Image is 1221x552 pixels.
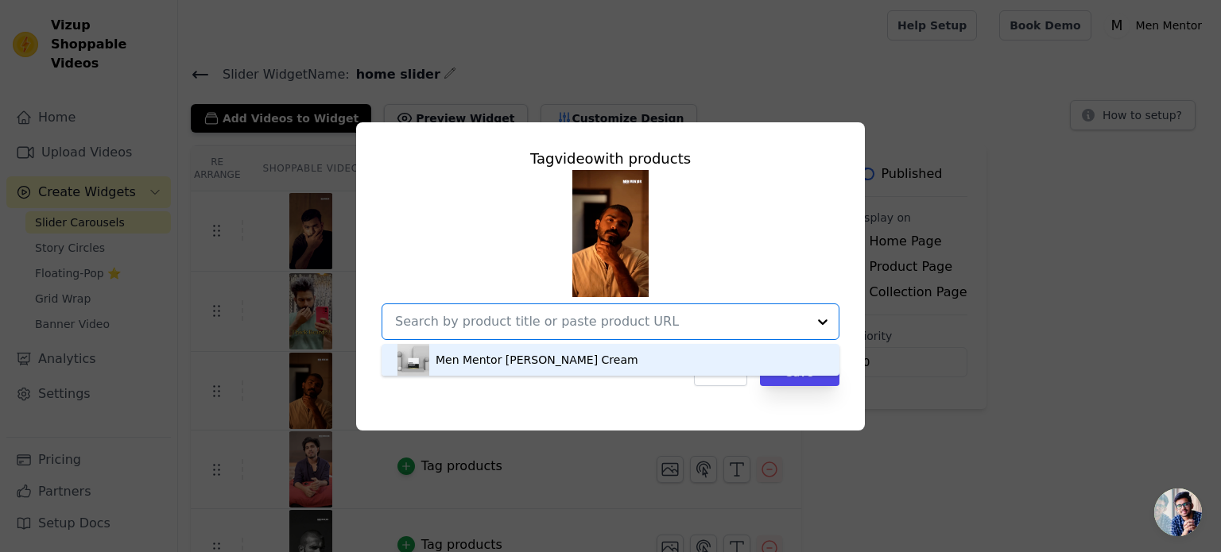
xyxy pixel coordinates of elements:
[436,352,638,368] div: Men Mentor [PERSON_NAME] Cream
[397,344,429,376] img: product thumbnail
[1154,488,1202,536] a: Open chat
[395,312,807,331] input: Search by product title or paste product URL
[382,148,839,170] div: Tag video with products
[572,170,649,297] img: tn-4d275b2d05734ec893c4c7443167e1de.png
